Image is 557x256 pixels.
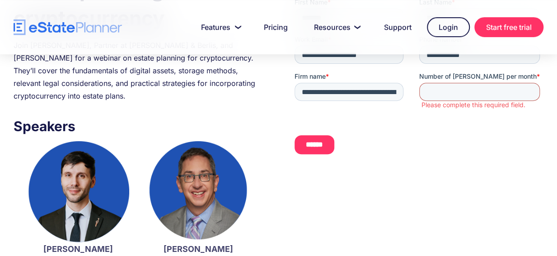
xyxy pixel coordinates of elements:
a: Login [427,17,470,37]
strong: [PERSON_NAME] [43,244,113,254]
h3: Speakers [14,116,262,137]
div: Join [PERSON_NAME], Partner at [PERSON_NAME] & Berlis, and [PERSON_NAME] for a webinar on estate ... [14,39,262,102]
a: home [14,19,122,35]
a: Pricing [253,18,299,36]
a: Resources [303,18,369,36]
label: Please complete this required field. [127,103,249,111]
strong: [PERSON_NAME] [163,244,233,254]
a: Features [190,18,248,36]
a: Start free trial [474,17,543,37]
a: Support [373,18,422,36]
